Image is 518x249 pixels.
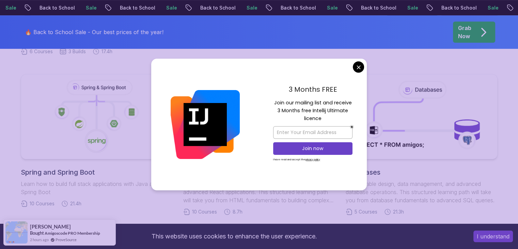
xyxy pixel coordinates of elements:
p: Master table design, data management, and advanced database operations. This structured learning ... [346,180,497,204]
span: 2 hours ago [30,237,49,243]
a: DatabasesMaster table design, data management, and advanced database operations. This structured ... [346,74,497,215]
span: 10 Courses [30,200,54,207]
div: This website uses cookies to enhance the user experience. [5,229,463,244]
span: 8.7h [233,208,242,215]
span: 17.4h [101,48,112,55]
p: Back to School [108,4,155,11]
span: 21.4h [70,200,81,207]
p: Grab Now [458,24,471,40]
p: Sale [155,4,176,11]
span: 6 Courses [30,48,53,55]
p: Sale [396,4,418,11]
p: Learn how to build full stack applications with Java and Spring Boot [21,180,172,196]
span: 10 Courses [192,208,217,215]
p: Back to School [349,4,396,11]
span: Bought [30,230,44,236]
p: Sale [476,4,498,11]
p: Sale [74,4,96,11]
a: ProveSource [56,237,77,243]
p: 🔥 Back to School Sale - Our best prices of the year! [25,28,163,36]
h2: Spring and Spring Boot [21,167,172,177]
p: Back to School [189,4,235,11]
button: Accept cookies [473,231,513,242]
span: 5 Courses [355,208,377,215]
h2: Databases [346,167,497,177]
p: Sale [315,4,337,11]
span: 21.3h [393,208,404,215]
p: Back to School [430,4,476,11]
img: provesource social proof notification image [5,221,28,244]
span: [PERSON_NAME] [30,224,71,230]
p: Back to School [269,4,315,11]
p: Sale [235,4,257,11]
span: 3 Builds [68,48,86,55]
a: Amigoscode PRO Membership [45,230,100,236]
a: Spring and Spring BootLearn how to build full stack applications with Java and Spring Boot10 Cour... [21,74,172,207]
p: Back to School [28,4,74,11]
p: Master modern frontend development from basics to advanced React applications. This structured le... [183,180,335,204]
